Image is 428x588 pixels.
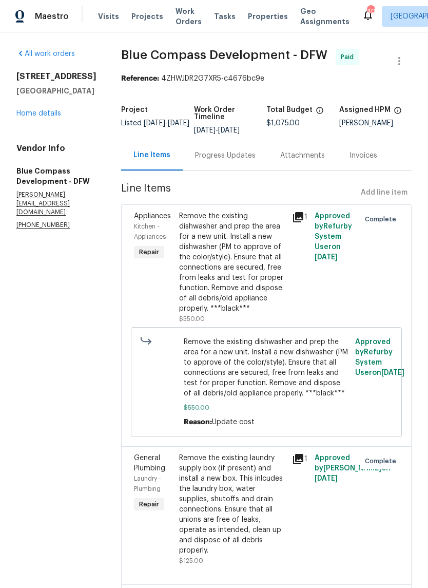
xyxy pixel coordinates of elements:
[179,316,205,322] span: $550.00
[16,50,75,58] a: All work orders
[184,419,212,426] span: Reason:
[218,127,240,134] span: [DATE]
[134,213,171,220] span: Appliances
[121,73,412,84] div: 4ZHWJDR2G7XR5-c4676bc9e
[365,456,400,466] span: Complete
[121,75,159,82] b: Reference:
[135,247,163,257] span: Repair
[381,369,404,376] span: [DATE]
[16,86,96,96] h5: [GEOGRAPHIC_DATA]
[394,106,402,120] span: The hpm assigned to this work order.
[367,6,374,16] div: 40
[121,120,189,127] span: Listed
[339,120,412,127] div: [PERSON_NAME]
[121,49,327,61] span: Blue Compass Development - DFW
[144,120,165,127] span: [DATE]
[176,6,202,27] span: Work Orders
[214,13,236,20] span: Tasks
[133,150,170,160] div: Line Items
[168,120,189,127] span: [DATE]
[300,6,349,27] span: Geo Assignments
[134,454,165,472] span: General Plumbing
[16,143,96,154] h4: Vendor Info
[266,120,300,127] span: $1,075.00
[349,150,377,161] div: Invoices
[315,213,352,261] span: Approved by Refurby System User on
[16,166,96,186] h5: Blue Compass Development - DFW
[212,419,255,426] span: Update cost
[315,475,338,482] span: [DATE]
[184,403,349,413] span: $550.00
[339,106,391,113] h5: Assigned HPM
[98,11,119,22] span: Visits
[194,127,240,134] span: -
[144,120,189,127] span: -
[121,106,148,113] h5: Project
[135,499,163,509] span: Repair
[266,106,313,113] h5: Total Budget
[134,476,161,492] span: Laundry - Plumbing
[365,214,400,224] span: Complete
[179,558,203,564] span: $125.00
[121,183,357,202] span: Line Items
[16,71,96,82] h2: [STREET_ADDRESS]
[194,106,267,121] h5: Work Order Timeline
[292,211,308,223] div: 1
[184,337,349,399] span: Remove the existing dishwasher and prep the area for a new unit. Install a new dishwasher (PM to ...
[292,453,308,465] div: 1
[315,454,391,482] span: Approved by [PERSON_NAME] on
[316,106,324,120] span: The total cost of line items that have been proposed by Opendoor. This sum includes line items th...
[131,11,163,22] span: Projects
[248,11,288,22] span: Properties
[195,150,256,161] div: Progress Updates
[315,254,338,261] span: [DATE]
[280,150,325,161] div: Attachments
[194,127,216,134] span: [DATE]
[341,52,358,62] span: Paid
[134,223,166,240] span: Kitchen - Appliances
[355,338,404,376] span: Approved by Refurby System User on
[16,110,61,117] a: Home details
[35,11,69,22] span: Maestro
[179,211,286,314] div: Remove the existing dishwasher and prep the area for a new unit. Install a new dishwasher (PM to ...
[179,453,286,556] div: Remove the existing laundry supply box (if present) and install a new box. This inlcudes the laun...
